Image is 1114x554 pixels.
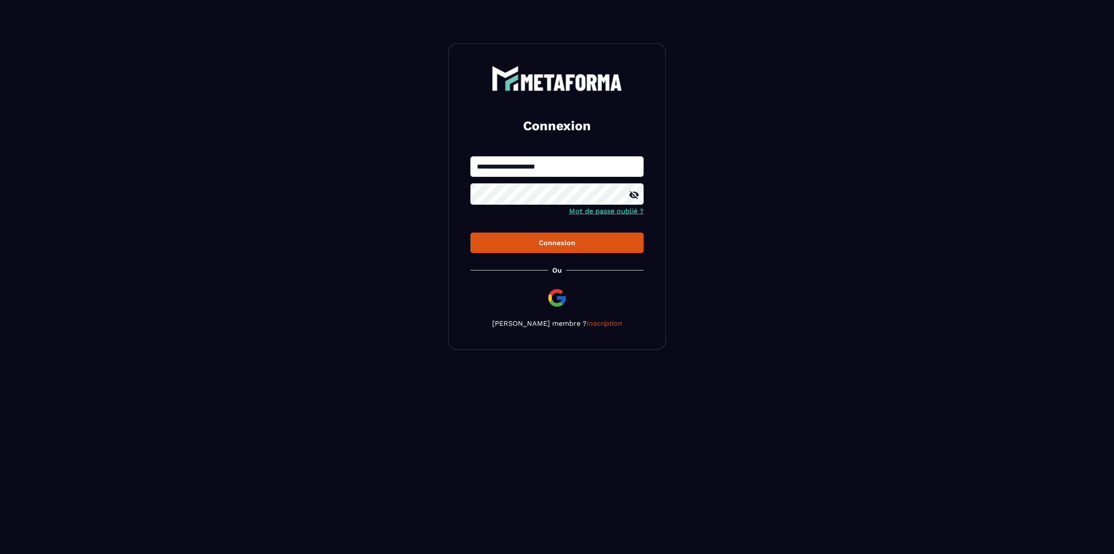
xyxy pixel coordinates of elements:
p: Ou [552,266,562,274]
a: Inscription [587,319,622,328]
img: google [547,287,567,308]
button: Connexion [470,233,644,253]
p: [PERSON_NAME] membre ? [470,319,644,328]
a: logo [470,66,644,91]
div: Connexion [477,239,637,247]
img: logo [492,66,622,91]
h2: Connexion [481,117,633,135]
a: Mot de passe oublié ? [569,207,644,215]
